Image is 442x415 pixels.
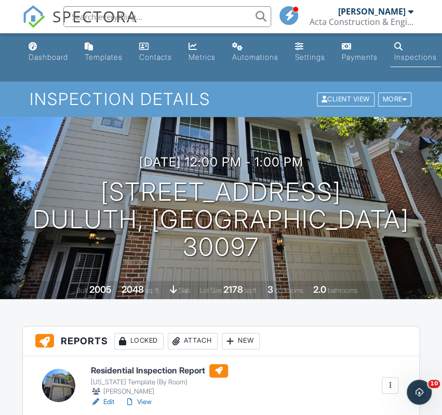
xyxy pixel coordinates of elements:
[17,178,425,261] h1: [STREET_ADDRESS] Duluth, [GEOGRAPHIC_DATA] 30097
[342,53,378,61] div: Payments
[394,53,437,61] div: Inspections
[125,397,152,407] a: View
[317,93,374,107] div: Client View
[338,37,382,67] a: Payments
[291,37,329,67] a: Settings
[168,333,218,349] div: Attach
[184,37,220,67] a: Metrics
[29,53,68,61] div: Dashboard
[145,287,160,294] span: sq. ft.
[275,287,303,294] span: bedrooms
[23,327,420,356] h3: Reports
[189,53,216,61] div: Metrics
[179,287,190,294] span: slab
[30,90,412,108] h1: Inspection Details
[228,37,283,67] a: Automations (Basic)
[114,333,164,349] div: Locked
[81,37,127,67] a: Templates
[122,284,144,295] div: 2048
[378,93,412,107] div: More
[200,287,222,294] span: Lot Size
[52,5,138,27] span: SPECTORA
[316,95,377,102] a: Client View
[313,284,326,295] div: 2.0
[63,6,271,27] input: Search everything...
[91,364,228,397] a: Residential Inspection Report [US_STATE] Template (By Room) [PERSON_NAME]
[245,287,258,294] span: sq.ft.
[328,287,357,294] span: bathrooms
[91,378,228,386] div: [US_STATE] Template (By Room)
[89,284,112,295] div: 2005
[139,155,303,169] h3: [DATE] 12:00 pm - 1:00 pm
[22,5,45,28] img: The Best Home Inspection Software - Spectora
[428,380,440,388] span: 10
[139,53,172,61] div: Contacts
[390,37,441,67] a: Inspections
[135,37,176,67] a: Contacts
[91,386,228,397] div: [PERSON_NAME]
[76,287,88,294] span: Built
[267,284,273,295] div: 3
[232,53,278,61] div: Automations
[222,333,260,349] div: New
[338,6,405,17] div: [PERSON_NAME]
[91,397,114,407] a: Edit
[85,53,123,61] div: Templates
[91,364,228,378] h6: Residential Inspection Report
[407,380,432,405] iframe: Intercom live chat
[223,284,243,295] div: 2178
[22,14,138,36] a: SPECTORA
[295,53,325,61] div: Settings
[309,17,413,27] div: Acta Construction & Engineering, LLC
[24,37,72,67] a: Dashboard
